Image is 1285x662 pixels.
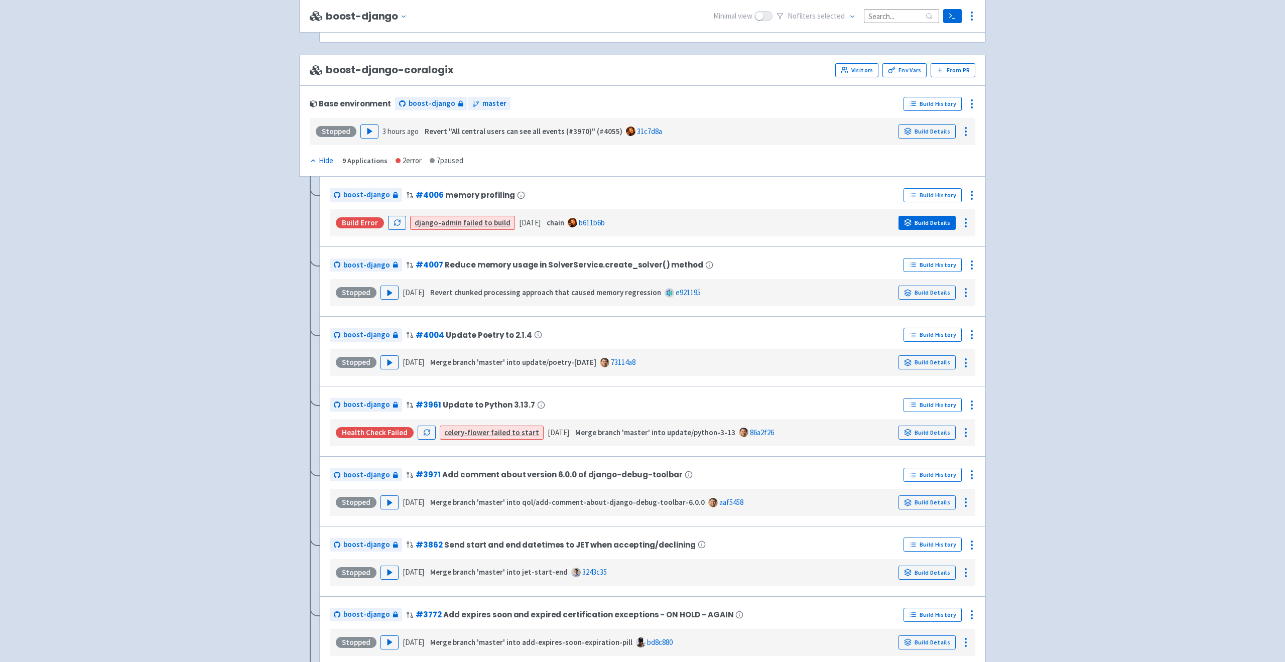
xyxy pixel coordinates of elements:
[330,328,402,342] a: boost-django
[360,124,378,139] button: Play
[931,63,975,77] button: From PR
[415,218,462,227] strong: django-admin
[330,538,402,552] a: boost-django
[443,401,535,409] span: Update to Python 3.13.7
[416,259,443,270] a: #4007
[835,63,878,77] a: Visitors
[336,637,376,648] div: Stopped
[882,63,927,77] a: Env Vars
[864,9,939,23] input: Search...
[430,357,596,367] strong: Merge branch 'master' into update/poetry-[DATE]
[415,218,510,227] a: django-admin failed to build
[898,216,956,230] a: Build Details
[430,637,632,647] strong: Merge branch 'master' into add-expires-soon-expiration-pill
[416,400,441,410] a: #3961
[444,428,539,437] a: celery-flower failed to start
[416,540,442,550] a: #3862
[444,541,695,549] span: Send start and end datetimes to JET when accepting/declining
[380,495,399,509] button: Play
[943,9,962,23] a: Terminal
[380,566,399,580] button: Play
[416,609,441,620] a: #3772
[330,398,402,412] a: boost-django
[343,399,390,411] span: boost-django
[898,124,956,139] a: Build Details
[579,218,605,227] a: b611b6b
[719,497,743,507] a: aaf5458
[403,288,424,297] time: [DATE]
[430,155,463,167] div: 7 paused
[750,428,774,437] a: 86a2f26
[430,567,568,577] strong: Merge branch 'master' into jet-start-end
[396,155,422,167] div: 2 error
[416,190,443,200] a: #4006
[403,497,424,507] time: [DATE]
[468,97,510,110] a: master
[336,217,384,228] div: Build Error
[380,355,399,369] button: Play
[330,188,402,202] a: boost-django
[343,259,390,271] span: boost-django
[409,98,455,109] span: boost-django
[788,11,845,22] span: No filter s
[380,635,399,649] button: Play
[310,99,391,108] div: Base environment
[904,398,962,412] a: Build History
[647,637,673,647] a: bd8c880
[310,64,454,76] span: boost-django-coralogix
[343,329,390,341] span: boost-django
[336,357,376,368] div: Stopped
[904,468,962,482] a: Build History
[898,355,956,369] a: Build Details
[446,331,532,339] span: Update Poetry to 2.1.4
[637,126,662,136] a: 31c7d8a
[395,97,467,110] a: boost-django
[310,155,333,167] div: Hide
[904,608,962,622] a: Build History
[611,357,635,367] a: 73114a8
[904,188,962,202] a: Build History
[482,98,506,109] span: master
[343,609,390,620] span: boost-django
[326,11,411,22] button: boost-django
[330,608,402,621] a: boost-django
[445,191,515,199] span: memory profiling
[430,288,661,297] strong: Revert chunked processing approach that caused memory regression
[445,260,703,269] span: Reduce memory usage in SolverService.create_solver() method
[430,497,705,507] strong: Merge branch 'master' into qol/add-comment-about-django-debug-toolbar-6.0.0
[343,189,390,201] span: boost-django
[416,469,440,480] a: #3971
[343,539,390,551] span: boost-django
[519,218,541,227] time: [DATE]
[336,567,376,578] div: Stopped
[310,155,334,167] button: Hide
[343,469,390,481] span: boost-django
[330,258,402,272] a: boost-django
[547,218,564,227] strong: chain
[817,11,845,21] span: selected
[904,97,962,111] a: Build History
[676,288,701,297] a: e921195
[898,426,956,440] a: Build Details
[904,258,962,272] a: Build History
[316,126,356,137] div: Stopped
[336,427,414,438] div: Health check failed
[403,357,424,367] time: [DATE]
[898,286,956,300] a: Build Details
[904,538,962,552] a: Build History
[444,428,489,437] strong: celery-flower
[330,468,402,482] a: boost-django
[443,610,733,619] span: Add expires soon and expired certification exceptions - ON HOLD - AGAIN
[403,567,424,577] time: [DATE]
[898,495,956,509] a: Build Details
[380,286,399,300] button: Play
[403,637,424,647] time: [DATE]
[342,155,388,167] div: 9 Applications
[713,11,752,22] span: Minimal view
[442,470,683,479] span: Add comment about version 6.0.0 of django-debug-toolbar
[336,287,376,298] div: Stopped
[582,567,607,577] a: 3243c35
[898,566,956,580] a: Build Details
[416,330,444,340] a: #4004
[904,328,962,342] a: Build History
